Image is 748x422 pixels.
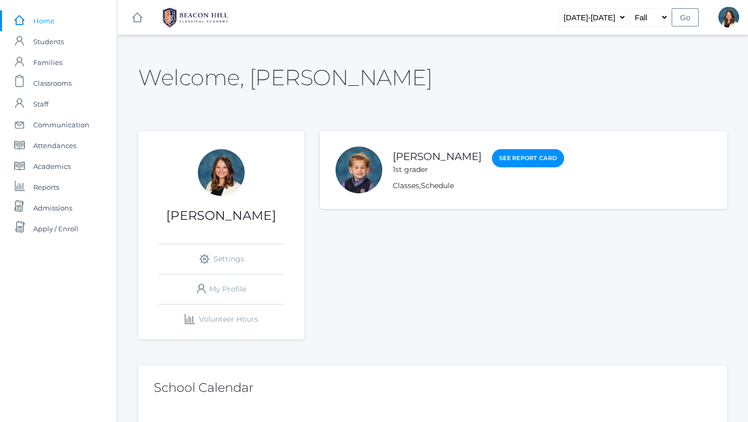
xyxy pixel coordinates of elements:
[393,164,482,175] div: 1st grader
[138,209,304,222] h1: [PERSON_NAME]
[393,181,419,190] a: Classes
[33,52,62,73] span: Families
[156,5,234,31] img: BHCALogos-05-308ed15e86a5a0abce9b8dd61676a3503ac9727e845dece92d48e8588c001991.png
[393,150,482,163] a: [PERSON_NAME]
[198,149,245,196] div: Teresa Deutsch
[33,197,72,218] span: Admissions
[33,94,48,114] span: Staff
[718,7,739,28] div: Teresa Deutsch
[336,147,382,193] div: Nolan Alstot
[33,177,59,197] span: Reports
[154,381,712,394] h2: School Calendar
[393,180,564,191] div: ,
[33,73,72,94] span: Classrooms
[33,114,89,135] span: Communication
[159,244,284,274] a: Settings
[33,156,71,177] span: Academics
[159,305,284,334] a: Volunteer Hours
[672,8,699,27] input: Go
[159,274,284,304] a: My Profile
[33,31,64,52] span: Students
[492,149,564,167] a: See Report Card
[138,65,432,89] h2: Welcome, [PERSON_NAME]
[421,181,454,190] a: Schedule
[33,218,78,239] span: Apply / Enroll
[33,135,76,156] span: Attendances
[33,10,55,31] span: Home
